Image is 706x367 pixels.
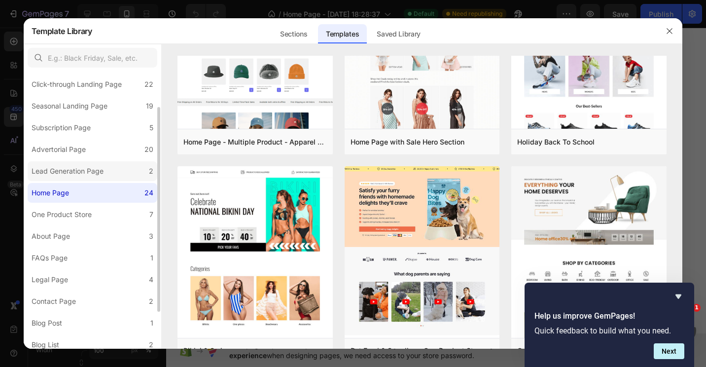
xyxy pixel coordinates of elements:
[318,24,367,44] div: Templates
[32,339,59,351] div: Blog List
[144,144,153,155] div: 20
[7,257,177,272] div: Email
[32,317,62,329] div: Blog Post
[32,165,104,177] div: Lead Generation Page
[149,122,153,134] div: 5
[183,136,327,148] div: Home Page - Multiple Product - Apparel - Style 4
[149,209,153,220] div: 7
[149,295,153,307] div: 2
[149,230,153,242] div: 3
[32,18,92,44] h2: Template Library
[534,291,684,359] div: Help us improve GemPages!
[517,345,567,357] div: Green Furniture
[149,339,153,351] div: 2
[32,144,86,155] div: Advertorial Page
[693,304,701,312] span: 1
[32,122,91,134] div: Subscription Page
[7,224,177,250] input: Name
[534,326,684,335] p: Quick feedback to build what you need.
[32,187,69,199] div: Home Page
[57,305,129,330] button: Join the Waitlist
[69,34,117,46] p: Join the Waitlist
[28,48,157,68] input: E.g.: Black Friday, Sale, etc.
[534,310,684,322] h2: Help us improve GemPages!
[144,187,153,199] div: 24
[32,230,70,242] div: About Page
[8,149,176,170] p: Join the waitlist now and get early access when we launch.
[7,99,177,140] h2: Be the first to give the gift of truth.
[32,78,122,90] div: Click-through Landing Page
[654,343,684,359] button: Next question
[32,252,68,264] div: FAQs Page
[672,291,684,302] button: Hide survey
[7,210,177,224] div: Name
[272,24,315,44] div: Sections
[32,100,107,112] div: Seasonal Landing Page
[150,317,153,329] div: 1
[7,272,177,297] input: Email
[149,165,153,177] div: 2
[183,345,245,357] div: Bikini & Swimwear
[146,100,153,112] div: 19
[517,136,595,148] div: Holiday Back To School
[351,136,464,148] div: Home Page with Sale Hero Section
[32,209,92,220] div: One Product Store
[369,24,428,44] div: Saved Library
[144,78,153,90] div: 22
[149,274,153,286] div: 4
[57,28,129,52] button: <p>Join the Waitlist</p>
[32,295,76,307] div: Contact Page
[150,252,153,264] div: 1
[351,345,484,357] div: Pet Food & Supplies - One Product Store
[32,274,68,286] div: Legal Page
